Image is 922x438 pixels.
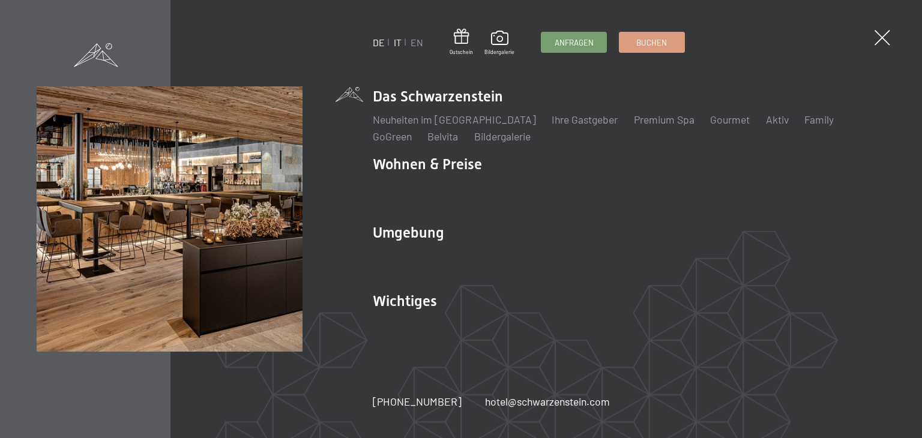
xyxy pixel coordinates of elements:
a: [PHONE_NUMBER] [373,394,462,409]
a: hotel@schwarzenstein.com [485,394,610,409]
a: Belvita [427,130,458,143]
span: Buchen [636,37,667,48]
a: Family [804,113,834,126]
a: Bildergalerie [474,130,531,143]
a: IT [394,37,402,48]
a: DE [373,37,385,48]
span: Bildergalerie [484,49,514,56]
a: Anfragen [541,32,606,52]
a: Bildergalerie [484,31,514,56]
span: Gutschein [450,49,473,56]
a: Buchen [619,32,684,52]
a: Gourmet [710,113,750,126]
a: Premium Spa [634,113,695,126]
a: GoGreen [373,130,412,143]
a: Aktiv [766,113,789,126]
a: Ihre Gastgeber [552,113,618,126]
span: Anfragen [555,37,594,48]
a: Gutschein [450,29,473,56]
a: Neuheiten im [GEOGRAPHIC_DATA] [373,113,536,126]
a: EN [411,37,423,48]
span: [PHONE_NUMBER] [373,395,462,408]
